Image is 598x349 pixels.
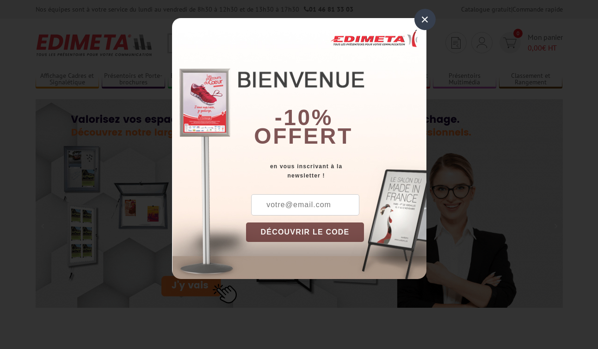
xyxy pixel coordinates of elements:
font: offert [254,124,353,148]
input: votre@email.com [251,194,359,216]
div: en vous inscrivant à la newsletter ! [246,162,426,180]
b: -10% [275,105,333,130]
button: DÉCOUVRIR LE CODE [246,222,364,242]
div: × [414,9,436,30]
